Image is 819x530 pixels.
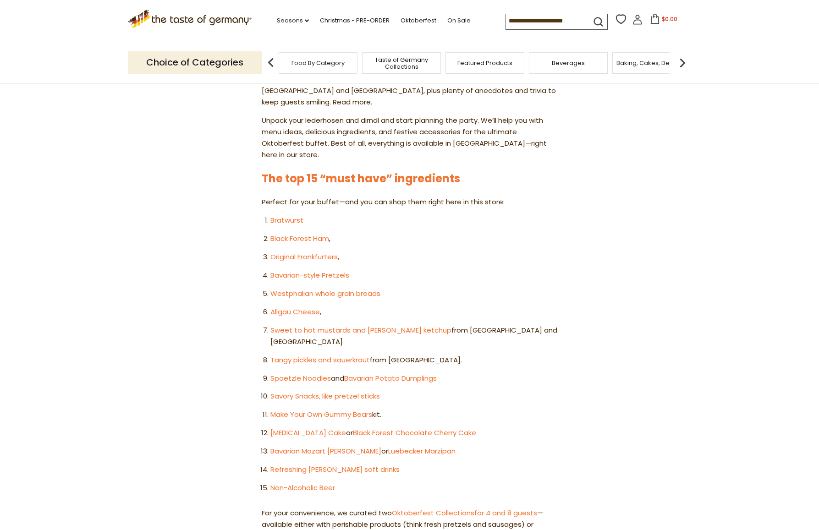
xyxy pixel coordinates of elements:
[270,234,329,243] a: Black Forest Ham
[270,427,557,439] li: or
[662,15,677,23] span: $0.00
[447,16,471,26] a: On Sale
[270,270,349,280] a: Bavarian-style Pretzels
[270,355,557,366] li: from [GEOGRAPHIC_DATA].
[262,171,460,186] a: The top 15 “must have” ingredients
[270,373,557,384] li: and
[616,60,687,66] a: Baking, Cakes, Desserts
[270,391,380,401] a: Savory Snacks, like pretzel sticks
[262,197,557,208] p: Perfect for your buffet—and you can shop them right here in this store:
[270,251,557,263] li: ,
[270,464,400,474] a: Refreshing [PERSON_NAME] soft drinks
[392,508,474,518] a: Oktoberfest Collections
[270,325,557,348] li: from [GEOGRAPHIC_DATA] and [GEOGRAPHIC_DATA]
[270,446,557,457] li: or
[277,16,309,26] a: Seasons
[270,307,320,317] a: Allgau Cheese
[270,306,557,318] li: ,
[270,215,303,225] a: Bratwurst
[128,51,262,74] p: Choice of Categories
[270,483,335,492] a: Non-Alcoholic Beer
[388,446,456,456] a: Luebecker Marzipan
[270,355,370,365] a: Tangy pickles and sauerkraut
[270,373,331,383] a: Spaetzle Noodles
[474,508,537,518] a: for 4 and 8 guests
[365,56,438,70] a: Taste of Germany Collections
[552,60,585,66] a: Beverages
[270,446,381,456] a: Bavarian Mozart [PERSON_NAME]
[644,14,683,27] button: $0.00
[270,409,557,421] li: kit.
[270,233,557,245] li: ,
[673,54,692,72] img: next arrow
[344,373,437,383] a: Bavarian Potato Dumplings
[262,54,280,72] img: previous arrow
[262,115,557,161] p: Unpack your lederhosen and dirndl and start planning the party. We’ll help you with menu ideas, d...
[270,289,380,298] a: Westphalian whole grain breads
[270,410,372,419] a: Make Your Own Gummy Bears
[270,325,451,335] a: Sweet to hot mustards and [PERSON_NAME] ketchup
[270,252,338,262] a: Original Frankfurters
[457,60,512,66] a: Featured Products
[401,16,436,26] a: Oktoberfest
[270,428,346,437] a: [MEDICAL_DATA] Cake
[353,428,476,437] a: Black Forest Chocolate Cherry Cake
[291,60,345,66] a: Food By Category
[320,16,390,26] a: Christmas - PRE-ORDER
